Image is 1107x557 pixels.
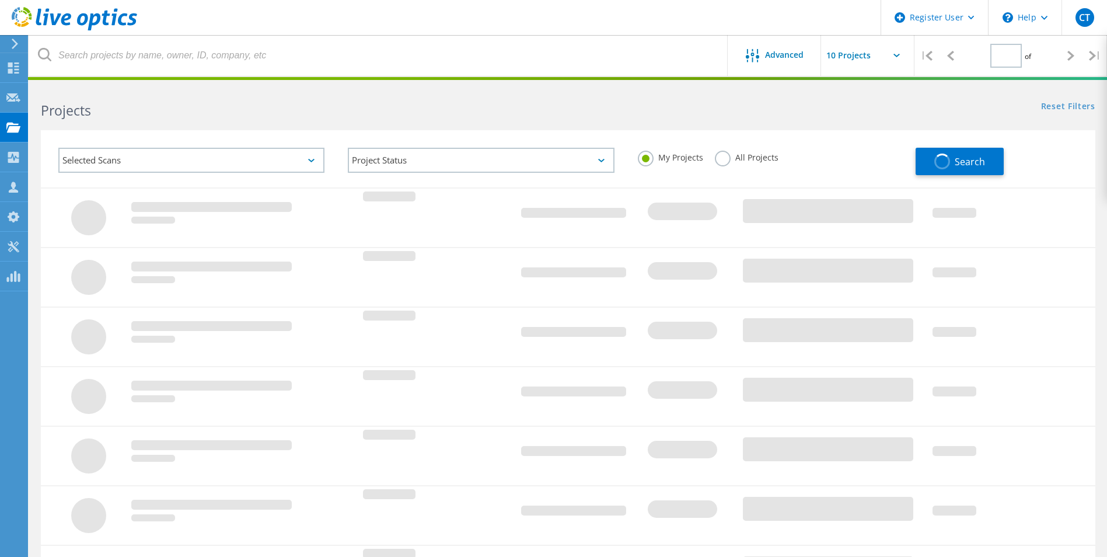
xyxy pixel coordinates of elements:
[916,148,1004,175] button: Search
[12,25,137,33] a: Live Optics Dashboard
[29,35,728,76] input: Search projects by name, owner, ID, company, etc
[638,151,703,162] label: My Projects
[41,101,91,120] b: Projects
[348,148,614,173] div: Project Status
[1041,102,1095,112] a: Reset Filters
[765,51,804,59] span: Advanced
[955,155,985,168] span: Search
[58,148,324,173] div: Selected Scans
[1079,13,1090,22] span: CT
[715,151,778,162] label: All Projects
[1083,35,1107,76] div: |
[1025,51,1031,61] span: of
[914,35,938,76] div: |
[1003,12,1013,23] svg: \n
